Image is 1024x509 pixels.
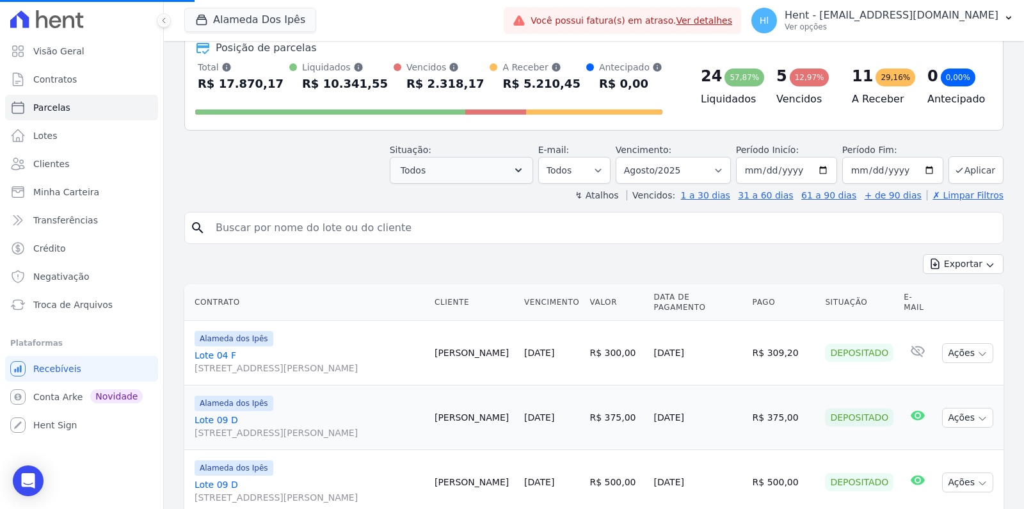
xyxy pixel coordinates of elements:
a: Lotes [5,123,158,149]
div: Liquidados [302,61,388,74]
a: Minha Carteira [5,179,158,205]
label: E-mail: [538,145,570,155]
label: Período Inicío: [736,145,799,155]
div: 12,97% [790,69,829,86]
div: 24 [701,66,722,86]
label: Vencidos: [627,190,675,200]
label: Situação: [390,145,431,155]
th: Contrato [184,284,429,321]
div: Vencidos [406,61,484,74]
div: Posição de parcelas [216,40,317,56]
td: [PERSON_NAME] [429,385,519,450]
div: 29,16% [876,69,915,86]
span: Parcelas [33,101,70,114]
a: Clientes [5,151,158,177]
a: ✗ Limpar Filtros [927,190,1004,200]
div: R$ 10.341,55 [302,74,388,94]
a: 61 a 90 dias [801,190,856,200]
span: [STREET_ADDRESS][PERSON_NAME] [195,362,424,375]
a: Ver detalhes [676,15,732,26]
h4: Antecipado [927,92,982,107]
label: ↯ Atalhos [575,190,618,200]
button: Ações [942,408,993,428]
span: Alameda dos Ipês [195,331,273,346]
a: + de 90 dias [865,190,922,200]
div: Antecipado [599,61,662,74]
a: Visão Geral [5,38,158,64]
a: Parcelas [5,95,158,120]
i: search [190,220,205,236]
div: 57,87% [724,69,764,86]
div: Plataformas [10,335,153,351]
a: Recebíveis [5,356,158,382]
a: [DATE] [524,412,554,423]
span: Troca de Arquivos [33,298,113,311]
label: Período Fim: [842,143,943,157]
td: [DATE] [649,385,748,450]
div: Open Intercom Messenger [13,465,44,496]
span: Alameda dos Ipês [195,460,273,476]
td: R$ 309,20 [748,321,820,385]
div: Depositado [825,473,893,491]
input: Buscar por nome do lote ou do cliente [208,215,998,241]
div: 5 [776,66,787,86]
div: Depositado [825,408,893,426]
button: Todos [390,157,533,184]
span: Conta Arke [33,391,83,403]
th: Vencimento [519,284,584,321]
button: Ações [942,473,993,492]
a: Conta Arke Novidade [5,384,158,410]
p: Hent - [EMAIL_ADDRESS][DOMAIN_NAME] [785,9,998,22]
th: Data de Pagamento [649,284,748,321]
button: Aplicar [948,156,1004,184]
td: R$ 300,00 [584,321,648,385]
span: Recebíveis [33,362,81,375]
div: Depositado [825,344,893,362]
h4: Vencidos [776,92,831,107]
span: Hl [760,16,769,25]
td: [DATE] [649,321,748,385]
button: Hl Hent - [EMAIL_ADDRESS][DOMAIN_NAME] Ver opções [741,3,1024,38]
a: Lote 09 D[STREET_ADDRESS][PERSON_NAME] [195,478,424,504]
div: R$ 17.870,17 [198,74,284,94]
span: Você possui fatura(s) em atraso. [531,14,732,28]
p: Ver opções [785,22,998,32]
div: A Receber [502,61,580,74]
div: 0,00% [941,69,975,86]
th: Situação [820,284,899,321]
td: [PERSON_NAME] [429,321,519,385]
span: Novidade [90,389,143,403]
div: R$ 5.210,45 [502,74,580,94]
span: Crédito [33,242,66,255]
th: Valor [584,284,648,321]
div: 11 [852,66,873,86]
div: 0 [927,66,938,86]
a: Transferências [5,207,158,233]
td: R$ 375,00 [748,385,820,450]
a: Crédito [5,236,158,261]
a: [DATE] [524,477,554,487]
td: R$ 375,00 [584,385,648,450]
span: [STREET_ADDRESS][PERSON_NAME] [195,426,424,439]
th: Cliente [429,284,519,321]
a: Lote 09 D[STREET_ADDRESS][PERSON_NAME] [195,414,424,439]
span: Clientes [33,158,69,170]
span: Alameda dos Ipês [195,396,273,411]
span: Contratos [33,73,77,86]
h4: A Receber [852,92,907,107]
a: [DATE] [524,348,554,358]
div: R$ 2.318,17 [406,74,484,94]
span: Lotes [33,129,58,142]
span: Minha Carteira [33,186,99,198]
a: Negativação [5,264,158,289]
a: Lote 04 F[STREET_ADDRESS][PERSON_NAME] [195,349,424,375]
a: Contratos [5,67,158,92]
button: Exportar [923,254,1004,274]
span: Hent Sign [33,419,77,432]
span: Negativação [33,270,90,283]
div: R$ 0,00 [599,74,662,94]
a: 31 a 60 dias [738,190,793,200]
h4: Liquidados [701,92,756,107]
span: [STREET_ADDRESS][PERSON_NAME] [195,491,424,504]
div: Total [198,61,284,74]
